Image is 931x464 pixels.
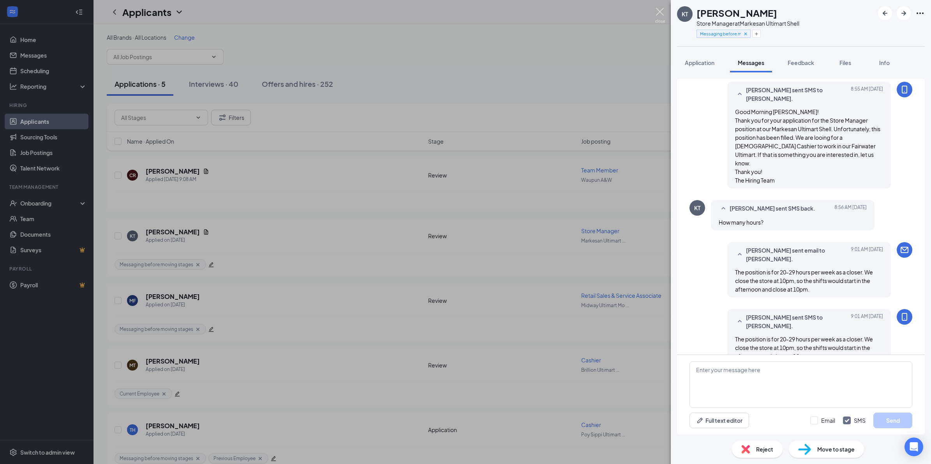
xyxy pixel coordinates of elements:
[756,445,773,453] span: Reject
[905,438,923,456] div: Open Intercom Messenger
[873,413,912,428] button: Send
[752,30,761,38] button: Plus
[851,313,883,330] span: [DATE] 9:01 AM
[878,6,892,20] button: ArrowLeftNew
[754,32,759,36] svg: Plus
[900,85,909,94] svg: MobileSms
[735,336,873,360] span: The position is for 20-29 hours per week as a closer. We close the store at 10pm, so the shifts w...
[696,6,777,19] h1: [PERSON_NAME]
[897,6,911,20] button: ArrowRight
[682,10,688,18] div: KT
[746,246,848,263] span: [PERSON_NAME] sent email to [PERSON_NAME].
[900,312,909,322] svg: MobileSms
[689,413,749,428] button: Full text editorPen
[696,417,704,424] svg: Pen
[719,219,763,226] span: How many hours?
[788,59,814,66] span: Feedback
[900,245,909,255] svg: Email
[735,269,873,293] span: The position is for 20-29 hours per week as a closer. We close the store at 10pm, so the shifts w...
[879,59,890,66] span: Info
[730,204,815,213] span: [PERSON_NAME] sent SMS back.
[834,204,867,213] span: [DATE] 8:56 AM
[735,317,744,326] svg: SmallChevronUp
[839,59,851,66] span: Files
[735,90,744,99] svg: SmallChevronUp
[735,250,744,259] svg: SmallChevronUp
[746,313,848,330] span: [PERSON_NAME] sent SMS to [PERSON_NAME].
[915,9,925,18] svg: Ellipses
[735,108,880,184] span: Good Morning [PERSON_NAME]! Thank you for your application for the Store Manager position at our ...
[700,30,741,37] span: Messaging before moving stages
[719,204,728,213] svg: SmallChevronUp
[694,204,700,212] div: KT
[880,9,890,18] svg: ArrowLeftNew
[817,445,855,453] span: Move to stage
[743,31,748,37] svg: Cross
[685,59,714,66] span: Application
[746,86,848,103] span: [PERSON_NAME] sent SMS to [PERSON_NAME].
[696,19,799,27] div: Store Manager at Markesan Ultimart Shell
[738,59,764,66] span: Messages
[851,246,883,263] span: [DATE] 9:01 AM
[851,86,883,103] span: [DATE] 8:55 AM
[899,9,908,18] svg: ArrowRight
